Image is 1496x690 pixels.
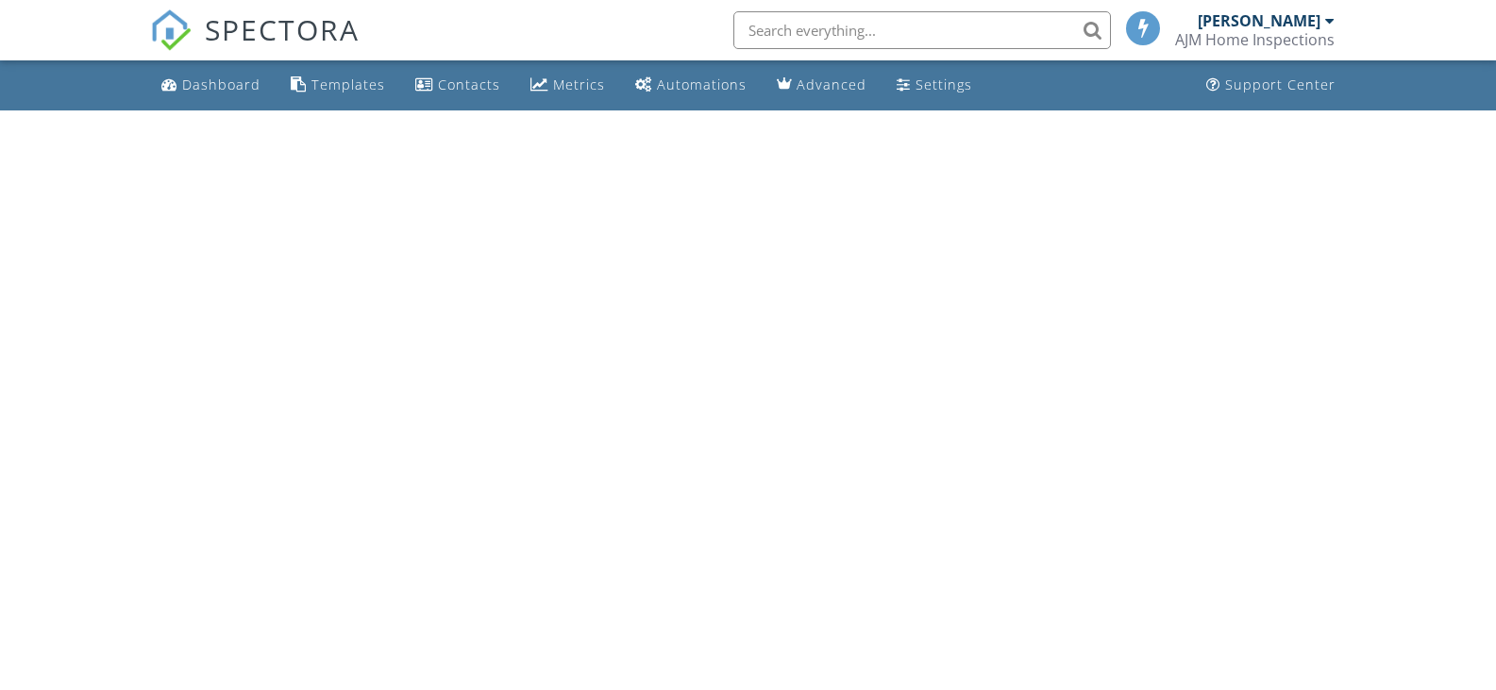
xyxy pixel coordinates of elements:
[1225,76,1336,93] div: Support Center
[916,76,972,93] div: Settings
[1175,30,1335,49] div: AJM Home Inspections
[150,25,360,65] a: SPECTORA
[889,68,980,103] a: Settings
[438,76,500,93] div: Contacts
[154,68,268,103] a: Dashboard
[150,9,192,51] img: The Best Home Inspection Software - Spectora
[733,11,1111,49] input: Search everything...
[769,68,874,103] a: Advanced
[523,68,613,103] a: Metrics
[311,76,385,93] div: Templates
[553,76,605,93] div: Metrics
[797,76,866,93] div: Advanced
[628,68,754,103] a: Automations (Basic)
[182,76,261,93] div: Dashboard
[283,68,393,103] a: Templates
[1198,11,1320,30] div: [PERSON_NAME]
[657,76,747,93] div: Automations
[205,9,360,49] span: SPECTORA
[408,68,508,103] a: Contacts
[1199,68,1343,103] a: Support Center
